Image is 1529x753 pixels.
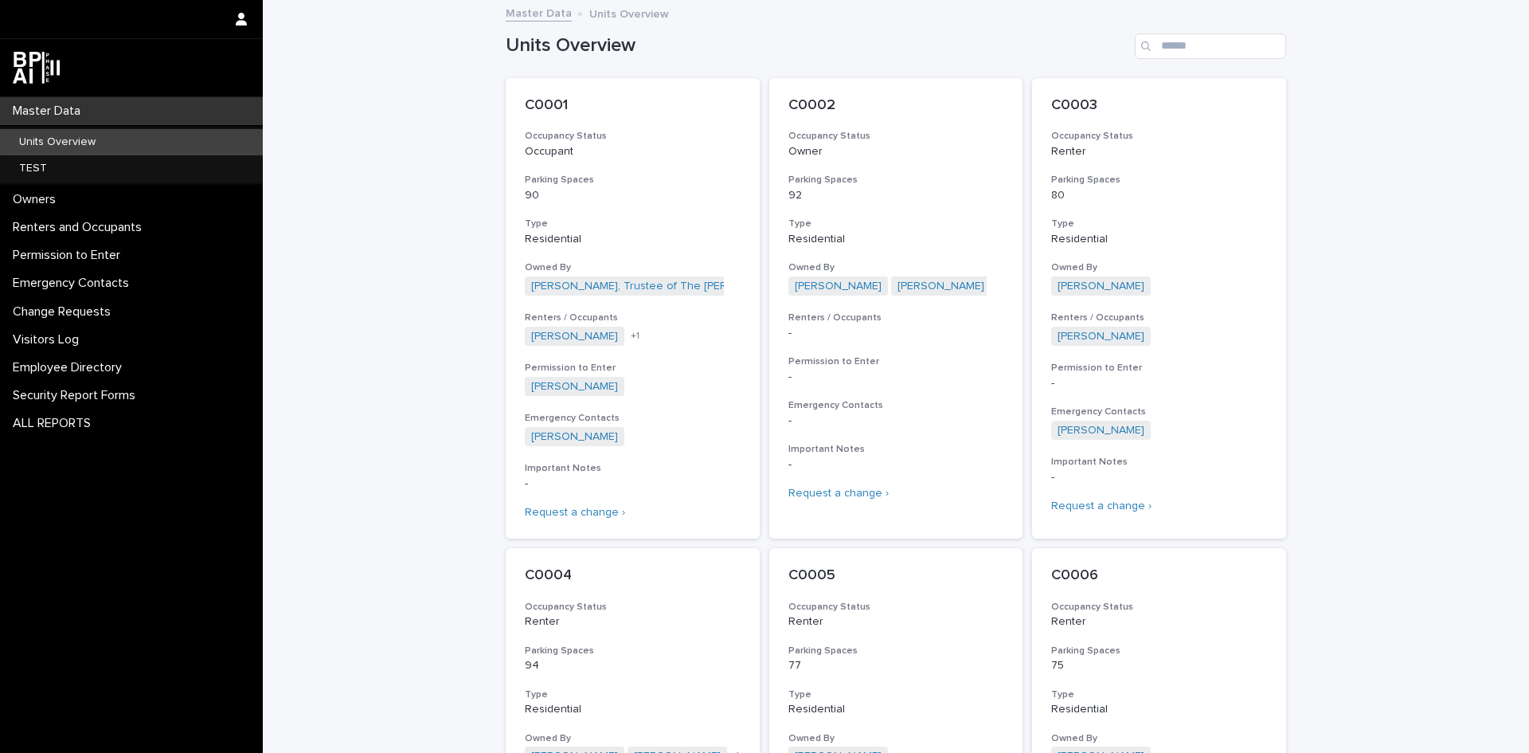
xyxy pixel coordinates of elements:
[1051,130,1267,143] h3: Occupancy Status
[1058,424,1144,437] a: [PERSON_NAME]
[1051,456,1267,469] h3: Important Notes
[1058,330,1144,343] a: [PERSON_NAME]
[788,458,1004,472] p: -
[788,688,1004,701] h3: Type
[1058,280,1144,293] a: [PERSON_NAME]
[788,97,1004,115] p: C0002
[1051,615,1267,629] p: Renter
[788,414,1004,428] p: -
[525,261,741,274] h3: Owned By
[6,248,133,263] p: Permission to Enter
[1051,174,1267,186] h3: Parking Spaces
[525,703,741,716] p: Residential
[788,355,1004,368] h3: Permission to Enter
[6,416,104,431] p: ALL REPORTS
[6,388,148,403] p: Security Report Forms
[788,312,1004,324] h3: Renters / Occupants
[788,732,1004,745] h3: Owned By
[525,362,741,375] h3: Permission to Enter
[788,218,1004,230] h3: Type
[525,412,741,425] h3: Emergency Contacts
[525,233,741,246] p: Residential
[1051,377,1267,390] p: -
[795,280,882,293] a: [PERSON_NAME]
[1135,33,1286,59] input: Search
[897,280,984,293] a: [PERSON_NAME]
[525,174,741,186] h3: Parking Spaces
[525,659,741,673] p: 94
[788,174,1004,186] h3: Parking Spaces
[506,3,572,22] a: Master Data
[1051,233,1267,246] p: Residential
[1051,601,1267,614] h3: Occupancy Status
[6,332,92,347] p: Visitors Log
[788,189,1004,202] p: 92
[1051,645,1267,657] h3: Parking Spaces
[531,380,618,394] a: [PERSON_NAME]
[6,276,142,291] p: Emergency Contacts
[6,304,123,320] p: Change Requests
[525,189,741,202] p: 90
[531,280,947,293] a: [PERSON_NAME], Trustee of The [PERSON_NAME] Revocable Trust dated [DATE]
[1051,732,1267,745] h3: Owned By
[6,220,154,235] p: Renters and Occupants
[6,192,68,207] p: Owners
[525,645,741,657] h3: Parking Spaces
[1051,97,1267,115] p: C0003
[1051,703,1267,716] p: Residential
[525,462,741,475] h3: Important Notes
[6,135,108,149] p: Units Overview
[6,162,60,175] p: TEST
[788,567,1004,585] p: C0005
[1051,567,1267,585] p: C0006
[506,34,1128,57] h1: Units Overview
[525,615,741,629] p: Renter
[525,567,741,585] p: C0004
[525,477,741,491] p: -
[788,145,1004,159] p: Owner
[1051,312,1267,324] h3: Renters / Occupants
[1051,145,1267,159] p: Renter
[788,327,1004,340] p: -
[525,130,741,143] h3: Occupancy Status
[525,688,741,701] h3: Type
[788,615,1004,629] p: Renter
[6,360,135,375] p: Employee Directory
[788,645,1004,657] h3: Parking Spaces
[525,145,741,159] p: Occupant
[13,52,60,84] img: dwgmcNfxSF6WIOOXiGgu
[631,331,639,341] span: + 1
[506,78,760,539] a: C0001Occupancy StatusOccupantParking Spaces90TypeResidentialOwned By[PERSON_NAME], Trustee of The...
[525,97,741,115] p: C0001
[788,399,1004,412] h3: Emergency Contacts
[1051,261,1267,274] h3: Owned By
[1051,688,1267,701] h3: Type
[788,443,1004,456] h3: Important Notes
[788,703,1004,716] p: Residential
[1051,189,1267,202] p: 80
[1051,362,1267,375] h3: Permission to Enter
[525,218,741,230] h3: Type
[531,430,618,444] a: [PERSON_NAME]
[525,507,625,518] a: Request a change ›
[1051,218,1267,230] h3: Type
[788,601,1004,614] h3: Occupancy Status
[1051,659,1267,673] p: 75
[788,371,1004,384] p: -
[788,659,1004,673] p: 77
[589,4,669,22] p: Units Overview
[531,330,618,343] a: [PERSON_NAME]
[525,601,741,614] h3: Occupancy Status
[769,78,1023,539] a: C0002Occupancy StatusOwnerParking Spaces92TypeResidentialOwned By[PERSON_NAME] [PERSON_NAME] Rent...
[788,233,1004,246] p: Residential
[1051,406,1267,418] h3: Emergency Contacts
[6,104,93,119] p: Master Data
[525,312,741,324] h3: Renters / Occupants
[1051,471,1267,484] p: -
[788,261,1004,274] h3: Owned By
[788,488,889,499] a: Request a change ›
[1032,78,1286,539] a: C0003Occupancy StatusRenterParking Spaces80TypeResidentialOwned By[PERSON_NAME] Renters / Occupan...
[788,130,1004,143] h3: Occupancy Status
[525,732,741,745] h3: Owned By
